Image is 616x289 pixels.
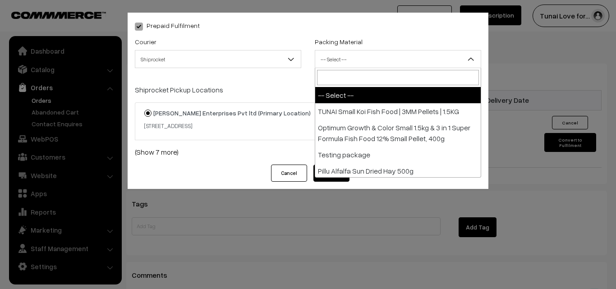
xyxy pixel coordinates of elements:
[315,37,363,46] label: Packing Material
[315,87,481,103] li: -- Select --
[135,147,481,157] a: (Show 7 more)
[144,122,192,129] small: [STREET_ADDRESS]
[315,147,481,163] li: Testing package
[135,50,301,68] span: Shiprocket
[315,51,481,67] span: -- Select --
[315,119,481,147] li: Optimum Growth & Color Small 1.5kg & 3 in 1 Super Formula Fish Food 12% Small Pellet, 400g
[315,50,481,68] span: -- Select --
[135,84,481,95] p: Shiprocket Pickup Locations
[315,103,481,119] li: TUNAI Small Koi Fish Food | 3MM Pellets | 1.5KG
[135,21,200,30] label: Prepaid Fulfilment
[153,109,311,117] strong: [PERSON_NAME] Enterprises Pvt ltd (Primary Location)
[135,37,156,46] label: Courier
[271,165,307,182] button: Cancel
[313,165,349,182] button: Confirm
[135,51,301,67] span: Shiprocket
[315,163,481,179] li: Pillu Alfalfa Sun Dried Hay 500g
